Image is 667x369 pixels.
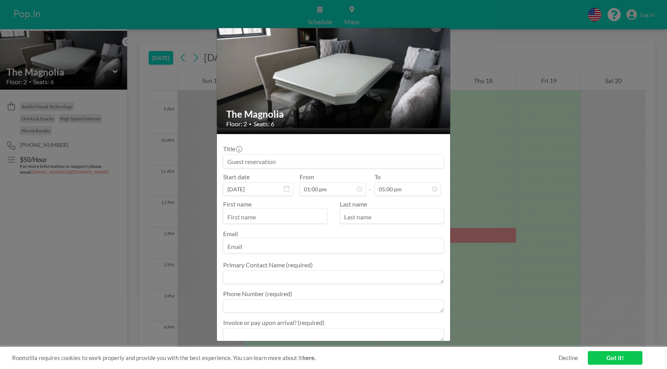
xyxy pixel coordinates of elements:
label: First name [223,200,252,208]
label: Last name [340,200,367,208]
input: First name [224,210,327,223]
span: • [249,121,252,127]
span: Roomzilla requires cookies to work properly and provide you with the best experience. You can lea... [12,354,559,362]
label: From [300,173,314,181]
span: - [369,176,371,193]
a: Got it! [588,351,642,365]
label: To [374,173,381,181]
label: Email [223,230,238,237]
img: 537.png [217,23,451,129]
input: Email [224,240,443,253]
label: Phone Number (required) [223,290,292,298]
a: here. [302,354,316,361]
span: Floor: 2 [226,120,247,128]
input: Last name [340,210,443,223]
label: Start date [223,173,250,181]
span: Seats: 6 [254,120,274,128]
label: Primary Contact Name (required) [223,261,313,269]
label: Title [223,145,241,153]
a: Decline [559,354,578,362]
h2: The Magnolia [226,108,442,120]
input: Guest reservation [224,155,443,168]
label: Invoice or pay upon arrival? (required) [223,319,325,327]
